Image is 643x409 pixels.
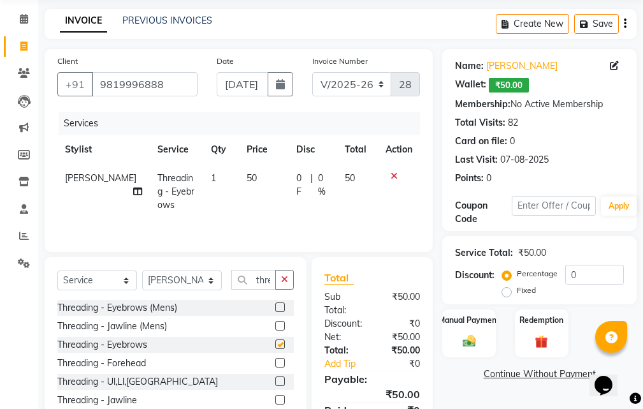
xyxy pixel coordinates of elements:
label: Redemption [519,315,563,326]
div: Threading - Jawline (Mens) [57,320,167,333]
div: Discount: [315,317,372,331]
div: Threading - Jawline [57,394,137,407]
div: Card on file: [455,135,507,148]
img: _cash.svg [459,334,480,348]
span: 1 [211,172,216,184]
a: PREVIOUS INVOICES [122,15,212,26]
span: 50 [345,172,355,184]
label: Invoice Number [312,56,368,67]
span: 0 F [296,172,306,198]
th: Action [378,135,420,164]
span: 0 % [318,172,329,198]
div: Wallet: [455,78,486,93]
div: ₹50.00 [372,331,430,344]
div: Services [59,112,430,135]
th: Stylist [57,135,150,164]
div: 82 [508,116,518,130]
th: Disc [289,135,337,164]
div: 0 [486,172,491,185]
div: Threading - Ul,Ll,[GEOGRAPHIC_DATA] [57,375,218,389]
label: Percentage [517,268,558,279]
div: No Active Membership [455,98,624,111]
label: Client [57,56,78,67]
th: Total [337,135,378,164]
div: 07-08-2025 [500,153,549,167]
a: [PERSON_NAME] [486,59,558,73]
div: Name: [455,59,484,73]
th: Service [150,135,203,164]
span: [PERSON_NAME] [65,172,136,184]
span: Threading - Eyebrows [157,172,194,211]
div: Points: [455,172,484,185]
div: Payable: [315,371,430,387]
div: ₹50.00 [372,344,430,357]
a: Continue Without Payment [445,368,634,381]
button: +91 [57,72,93,96]
div: Net: [315,331,372,344]
button: Save [574,14,619,34]
div: Coupon Code [455,199,511,226]
div: ₹50.00 [315,387,430,402]
img: _gift.svg [531,334,552,350]
div: Membership: [455,98,510,111]
div: Total: [315,344,372,357]
span: | [310,172,313,198]
div: Last Visit: [455,153,498,167]
input: Enter Offer / Coupon Code [512,196,596,216]
a: INVOICE [60,10,107,33]
div: ₹0 [372,317,430,331]
div: Discount: [455,269,495,282]
div: Service Total: [455,246,513,260]
div: ₹50.00 [372,290,430,317]
span: 50 [247,172,257,184]
a: Add Tip [315,357,382,371]
span: Total [324,271,354,285]
div: Threading - Forehead [57,357,146,370]
label: Date [217,56,234,67]
label: Manual Payment [438,315,500,326]
th: Qty [203,135,239,164]
span: ₹50.00 [489,78,529,93]
iframe: chat widget [589,358,630,396]
div: Sub Total: [315,290,372,317]
div: Total Visits: [455,116,505,130]
button: Apply [601,197,637,216]
div: Threading - Eyebrows (Mens) [57,301,177,315]
th: Price [239,135,289,164]
button: Create New [496,14,569,34]
input: Search or Scan [231,270,276,290]
div: Threading - Eyebrows [57,338,147,352]
label: Fixed [517,285,536,296]
div: 0 [510,135,515,148]
input: Search by Name/Mobile/Email/Code [92,72,198,96]
div: ₹0 [382,357,430,371]
div: ₹50.00 [518,246,546,260]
